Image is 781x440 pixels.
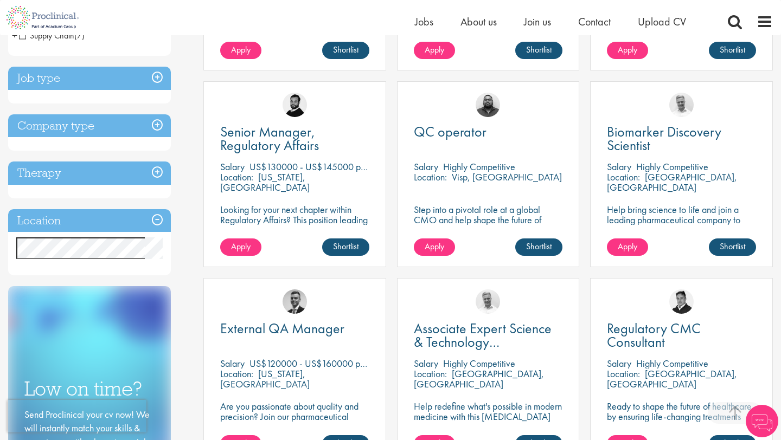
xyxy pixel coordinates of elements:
[515,42,562,59] a: Shortlist
[578,15,611,29] a: Contact
[74,30,85,41] span: (7)
[607,238,648,256] a: Apply
[414,238,455,256] a: Apply
[19,30,85,41] span: Supply Chain
[322,42,369,59] a: Shortlist
[709,42,756,59] a: Shortlist
[607,42,648,59] a: Apply
[607,171,737,193] p: [GEOGRAPHIC_DATA], [GEOGRAPHIC_DATA]
[607,125,756,152] a: Biomarker Discovery Scientist
[425,241,444,252] span: Apply
[638,15,686,29] a: Upload CV
[249,160,395,173] p: US$130000 - US$145000 per annum
[636,357,708,370] p: Highly Competitive
[414,42,455,59] a: Apply
[220,122,319,154] span: Senior Manager, Regulatory Affairs
[415,15,433,29] a: Jobs
[24,378,155,399] h3: Low on time?
[460,15,497,29] a: About us
[8,209,171,232] h3: Location
[231,44,251,55] span: Apply
[8,67,171,90] h3: Job type
[8,400,146,432] iframe: reCAPTCHA
[607,122,721,154] span: Biomarker Discovery Scientist
[220,367,310,390] p: [US_STATE], [GEOGRAPHIC_DATA]
[607,322,756,349] a: Regulatory CMC Consultant
[414,367,544,390] p: [GEOGRAPHIC_DATA], [GEOGRAPHIC_DATA]
[443,357,515,370] p: Highly Competitive
[322,238,369,256] a: Shortlist
[220,171,310,193] p: [US_STATE], [GEOGRAPHIC_DATA]
[476,93,500,117] img: Ashley Bennett
[414,367,447,380] span: Location:
[414,357,438,370] span: Salary
[476,289,500,314] img: Joshua Bye
[443,160,515,173] p: Highly Competitive
[19,30,74,41] span: Supply Chain
[452,171,562,183] p: Visp, [GEOGRAPHIC_DATA]
[220,171,253,183] span: Location:
[414,171,447,183] span: Location:
[220,322,369,335] a: External QA Manager
[220,42,261,59] a: Apply
[607,367,640,380] span: Location:
[283,93,307,117] img: Nick Walker
[220,357,245,370] span: Salary
[524,15,551,29] a: Join us
[636,160,708,173] p: Highly Competitive
[515,238,562,256] a: Shortlist
[414,322,563,349] a: Associate Expert Science & Technology ([MEDICAL_DATA])
[669,289,694,314] img: Peter Duvall
[425,44,444,55] span: Apply
[607,204,756,256] p: Help bring science to life and join a leading pharmaceutical company to play a key role in delive...
[220,319,344,338] span: External QA Manager
[607,367,737,390] p: [GEOGRAPHIC_DATA], [GEOGRAPHIC_DATA]
[220,367,253,380] span: Location:
[231,241,251,252] span: Apply
[220,238,261,256] a: Apply
[746,405,778,437] img: Chatbot
[618,241,637,252] span: Apply
[220,160,245,173] span: Salary
[414,319,552,365] span: Associate Expert Science & Technology ([MEDICAL_DATA])
[607,171,640,183] span: Location:
[414,125,563,139] a: QC operator
[709,238,756,256] a: Shortlist
[607,319,701,351] span: Regulatory CMC Consultant
[8,114,171,138] h3: Company type
[618,44,637,55] span: Apply
[414,160,438,173] span: Salary
[12,27,17,43] span: +
[414,122,486,141] span: QC operator
[8,161,171,185] h3: Therapy
[607,160,631,173] span: Salary
[220,204,369,245] p: Looking for your next chapter within Regulatory Affairs? This position leading projects and worki...
[283,289,307,314] img: Alex Bill
[220,125,369,152] a: Senior Manager, Regulatory Affairs
[414,204,563,235] p: Step into a pivotal role at a global CMO and help shape the future of healthcare manufacturing.
[607,357,631,370] span: Salary
[669,93,694,117] img: Joshua Bye
[249,357,394,370] p: US$120000 - US$160000 per annum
